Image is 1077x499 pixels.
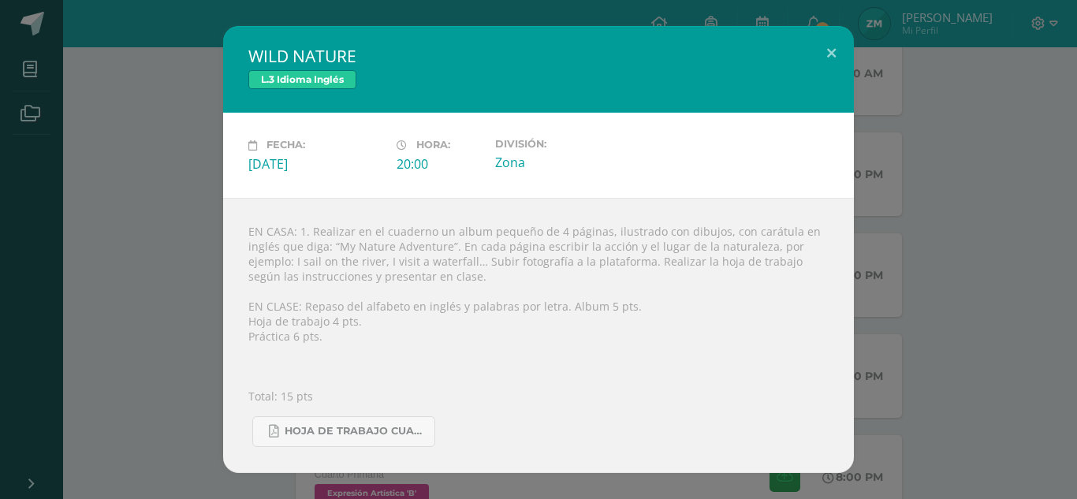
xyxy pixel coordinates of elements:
[266,140,305,151] span: Fecha:
[495,154,631,171] div: Zona
[223,198,854,473] div: EN CASA: 1. Realizar en el cuaderno un album pequeño de 4 páginas, ilustrado con dibujos, con car...
[248,45,829,67] h2: WILD NATURE
[285,425,427,438] span: Hoja de trabajo CUARTO2.pdf
[809,26,854,80] button: Close (Esc)
[252,416,435,447] a: Hoja de trabajo CUARTO2.pdf
[397,155,483,173] div: 20:00
[248,70,356,89] span: L.3 Idioma Inglés
[416,140,450,151] span: Hora:
[248,155,384,173] div: [DATE]
[495,138,631,150] label: División:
